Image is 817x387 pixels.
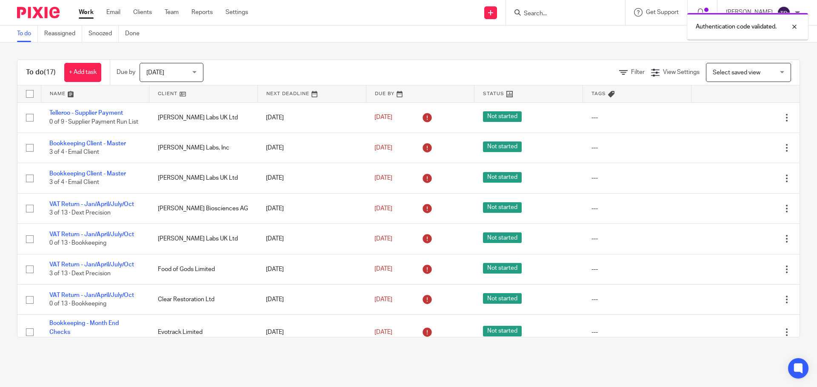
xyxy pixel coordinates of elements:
[49,271,111,277] span: 3 of 13 · Dext Precision
[149,315,258,350] td: Evotrack Limited
[591,265,683,274] div: ---
[191,8,213,17] a: Reports
[49,232,134,237] a: VAT Return - Jan/April/July/Oct
[149,254,258,284] td: Food of Gods Limited
[591,91,606,96] span: Tags
[374,297,392,302] span: [DATE]
[713,70,760,76] span: Select saved view
[26,68,56,77] h1: To do
[591,144,683,152] div: ---
[49,301,106,307] span: 0 of 13 · Bookkeeping
[257,224,366,254] td: [DATE]
[374,206,392,212] span: [DATE]
[49,149,99,155] span: 3 of 4 · Email Client
[49,320,119,335] a: Bookkeeping - Month End Checks
[591,295,683,304] div: ---
[49,210,111,216] span: 3 of 13 · Dext Precision
[591,234,683,243] div: ---
[226,8,248,17] a: Settings
[149,193,258,223] td: [PERSON_NAME] Biosciences AG
[49,171,126,177] a: Bookkeeping Client - Master
[49,262,134,268] a: VAT Return - Jan/April/July/Oct
[125,25,146,42] a: Done
[374,145,392,151] span: [DATE]
[591,174,683,182] div: ---
[591,113,683,122] div: ---
[374,115,392,121] span: [DATE]
[374,175,392,181] span: [DATE]
[49,180,99,186] span: 3 of 4 · Email Client
[257,193,366,223] td: [DATE]
[149,102,258,133] td: [PERSON_NAME] Labs UK Ltd
[483,293,522,304] span: Not started
[49,119,138,125] span: 0 of 9 · Supplier Payment Run List
[483,172,522,183] span: Not started
[149,133,258,163] td: [PERSON_NAME] Labs, Inc
[17,25,38,42] a: To do
[257,133,366,163] td: [DATE]
[257,254,366,284] td: [DATE]
[257,285,366,315] td: [DATE]
[44,69,56,76] span: (17)
[64,63,101,82] a: + Add task
[44,25,82,42] a: Reassigned
[374,236,392,242] span: [DATE]
[49,292,134,298] a: VAT Return - Jan/April/July/Oct
[49,201,134,207] a: VAT Return - Jan/April/July/Oct
[257,102,366,133] td: [DATE]
[89,25,119,42] a: Snoozed
[483,141,522,152] span: Not started
[483,111,522,122] span: Not started
[106,8,120,17] a: Email
[631,69,645,75] span: Filter
[591,328,683,336] div: ---
[591,204,683,213] div: ---
[117,68,135,76] p: Due by
[483,232,522,243] span: Not started
[483,263,522,274] span: Not started
[374,266,392,272] span: [DATE]
[374,329,392,335] span: [DATE]
[483,326,522,336] span: Not started
[257,315,366,350] td: [DATE]
[49,240,106,246] span: 0 of 13 · Bookkeeping
[149,163,258,193] td: [PERSON_NAME] Labs UK Ltd
[149,224,258,254] td: [PERSON_NAME] Labs UK Ltd
[49,141,126,147] a: Bookkeeping Client - Master
[149,285,258,315] td: Clear Restoration Ltd
[49,110,123,116] a: Telleroo - Supplier Payment
[165,8,179,17] a: Team
[79,8,94,17] a: Work
[483,202,522,213] span: Not started
[146,70,164,76] span: [DATE]
[17,7,60,18] img: Pixie
[696,23,777,31] p: Authentication code validated.
[257,163,366,193] td: [DATE]
[133,8,152,17] a: Clients
[663,69,700,75] span: View Settings
[777,6,791,20] img: svg%3E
